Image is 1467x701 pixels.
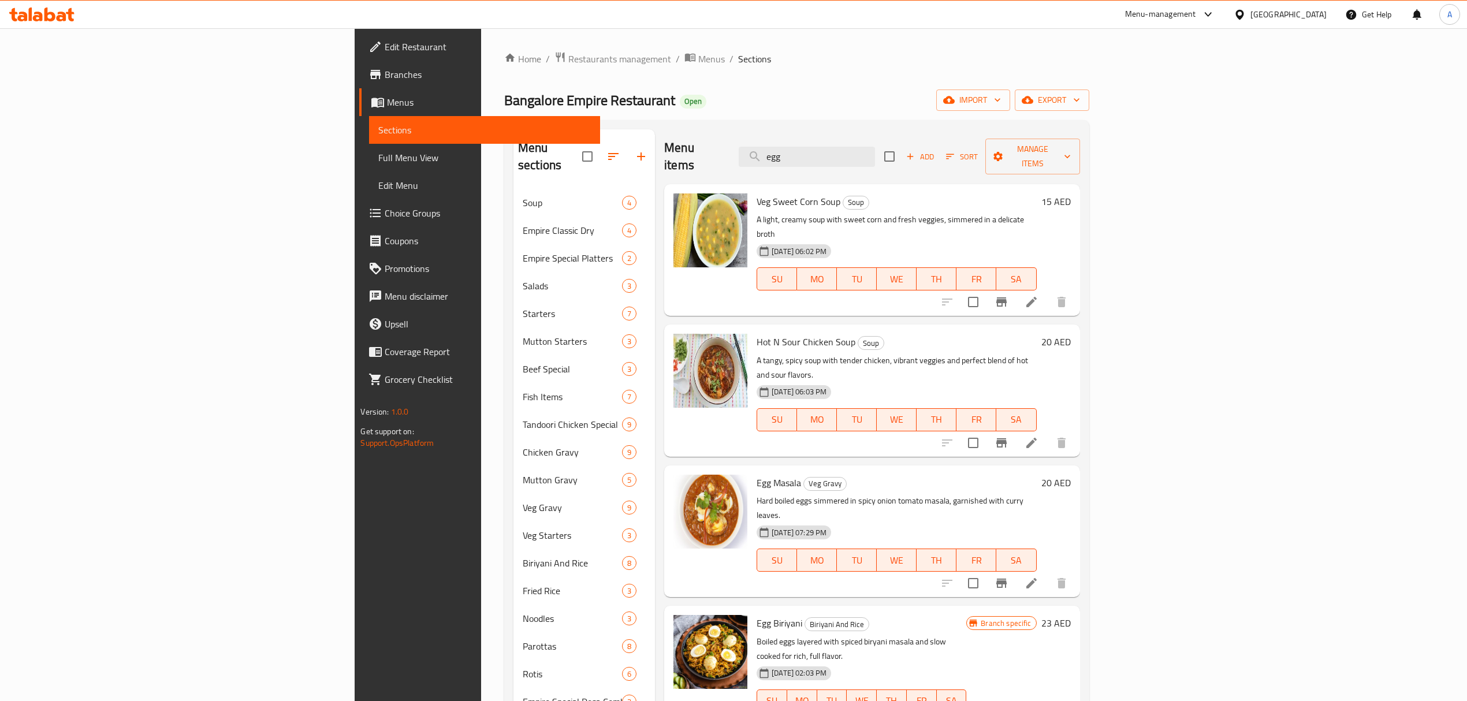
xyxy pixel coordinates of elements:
div: Empire Classic Dry4 [513,217,655,244]
span: 9 [623,502,636,513]
div: Parottas8 [513,632,655,660]
button: FR [956,267,996,290]
button: Branch-specific-item [988,288,1015,316]
div: Soup [858,336,884,350]
span: 6 [623,669,636,680]
span: Empire Classic Dry [523,223,622,237]
span: [DATE] 02:03 PM [767,668,831,678]
span: Edit Restaurant [385,40,590,54]
span: Version: [360,404,389,419]
button: Add section [627,143,655,170]
h6: 23 AED [1041,615,1071,631]
div: items [622,279,636,293]
span: 3 [623,364,636,375]
div: Starters [523,307,622,320]
a: Upsell [359,310,600,338]
button: WE [877,549,917,572]
div: Biriyani And Rice [805,617,869,631]
button: MO [797,408,837,431]
button: import [936,90,1010,111]
a: Edit menu item [1025,576,1038,590]
a: Edit Menu [369,171,600,199]
p: Hard boiled eggs simmered in spicy onion tomato masala, garnished with curry leaves. [757,494,1036,523]
div: items [622,501,636,514]
span: Sort sections [600,143,627,170]
div: Tandoori Chicken Special9 [513,411,655,438]
span: Coverage Report [385,345,590,359]
span: Get support on: [360,424,414,439]
span: Egg Biriyani [757,614,802,632]
span: Select all sections [575,144,600,169]
span: Salads [523,279,622,293]
button: MO [797,267,837,290]
span: [DATE] 07:29 PM [767,527,831,538]
div: items [622,334,636,348]
span: Soup [858,337,884,350]
span: export [1024,93,1080,107]
span: SA [1001,271,1032,288]
div: Starters7 [513,300,655,327]
div: Empire Special Platters [523,251,622,265]
span: TH [921,411,952,428]
span: Chicken Gravy [523,445,622,459]
span: TU [842,271,872,288]
span: Coupons [385,234,590,248]
button: WE [877,267,917,290]
div: Noodles3 [513,605,655,632]
h6: 20 AED [1041,334,1071,350]
div: items [622,417,636,431]
span: Veg Gravy [804,477,846,490]
div: Fried Rice3 [513,577,655,605]
span: Veg Starters [523,528,622,542]
div: items [622,223,636,237]
p: Boiled eggs layered with spiced biryani masala and slow cooked for rich, full flavor. [757,635,966,663]
span: MO [802,552,832,569]
span: Manage items [995,142,1071,171]
div: Chicken Gravy9 [513,438,655,466]
div: Empire Special Platters2 [513,244,655,272]
span: Soup [523,196,622,210]
span: import [945,93,1001,107]
a: Full Menu View [369,144,600,171]
button: TH [917,408,956,431]
span: 5 [623,475,636,486]
h6: 20 AED [1041,475,1071,491]
span: Menu disclaimer [385,289,590,303]
a: Edit Restaurant [359,33,600,61]
span: 3 [623,281,636,292]
span: 3 [623,586,636,596]
button: delete [1048,288,1075,316]
button: Add [902,148,939,166]
span: A [1447,8,1452,21]
button: TU [837,549,877,572]
span: Full Menu View [378,151,590,165]
div: items [622,667,636,681]
div: Biriyani And Rice [523,556,622,570]
span: Parottas [523,639,622,653]
button: WE [877,408,917,431]
div: Menu-management [1125,8,1196,21]
div: items [622,251,636,265]
a: Edit menu item [1025,436,1038,450]
button: Sort [943,148,981,166]
div: Beef Special [523,362,622,376]
span: SU [762,552,792,569]
span: 7 [623,391,636,402]
a: Branches [359,61,600,88]
img: Egg Biriyani [673,615,747,689]
span: SU [762,411,792,428]
div: items [622,639,636,653]
span: WE [881,411,912,428]
li: / [729,52,733,66]
span: Select section [877,144,902,169]
p: A tangy, spicy soup with tender chicken, vibrant veggies and perfect blend of hot and sour flavors. [757,353,1036,382]
span: Veg Gravy [523,501,622,514]
span: [DATE] 06:03 PM [767,386,831,397]
span: TH [921,552,952,569]
span: 9 [623,419,636,430]
span: Branch specific [976,618,1036,629]
div: items [622,556,636,570]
